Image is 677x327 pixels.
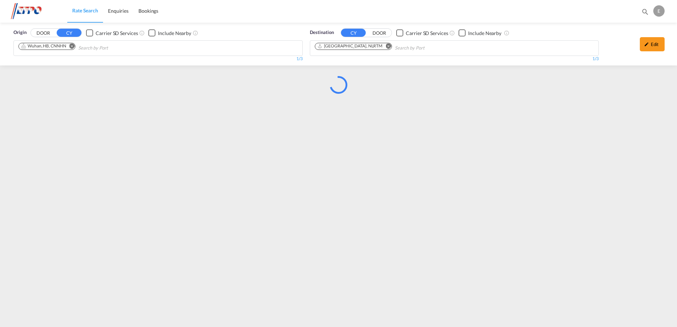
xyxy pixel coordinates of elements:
[468,30,501,37] div: Include Nearby
[449,30,455,36] md-icon: Unchecked: Search for CY (Container Yard) services for all selected carriers.Checked : Search for...
[317,43,384,49] div: Press delete to remove this chip.
[13,56,303,62] div: 1/3
[17,41,148,54] md-chips-wrap: Chips container. Use arrow keys to select chips.
[138,8,158,14] span: Bookings
[57,29,81,37] button: CY
[310,29,334,36] span: Destination
[31,29,56,37] button: DOOR
[641,8,649,16] md-icon: icon-magnify
[396,29,448,36] md-checkbox: Checkbox No Ink
[11,3,58,19] img: d38966e06f5511efa686cdb0e1f57a29.png
[96,30,138,37] div: Carrier SD Services
[310,56,599,62] div: 1/3
[641,8,649,18] div: icon-magnify
[406,30,448,37] div: Carrier SD Services
[504,30,510,36] md-icon: Unchecked: Ignores neighbouring ports when fetching rates.Checked : Includes neighbouring ports w...
[395,42,462,54] input: Search by Port
[367,29,392,37] button: DOOR
[317,43,383,49] div: Rotterdam, NLRTM
[459,29,501,36] md-checkbox: Checkbox No Ink
[139,30,145,36] md-icon: Unchecked: Search for CY (Container Yard) services for all selected carriers.Checked : Search for...
[21,43,67,49] div: Press delete to remove this chip.
[640,37,665,51] div: icon-pencilEdit
[341,29,366,37] button: CY
[653,5,665,17] div: E
[193,30,198,36] md-icon: Unchecked: Ignores neighbouring ports when fetching rates.Checked : Includes neighbouring ports w...
[314,41,465,54] md-chips-wrap: Chips container. Use arrow keys to select chips.
[13,29,26,36] span: Origin
[86,29,138,36] md-checkbox: Checkbox No Ink
[21,43,66,49] div: Wuhan, HB, CNNHN
[64,43,75,50] button: Remove
[158,30,191,37] div: Include Nearby
[381,43,392,50] button: Remove
[644,42,649,47] md-icon: icon-pencil
[148,29,191,36] md-checkbox: Checkbox No Ink
[108,8,129,14] span: Enquiries
[78,42,146,54] input: Chips input.
[72,7,98,13] span: Rate Search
